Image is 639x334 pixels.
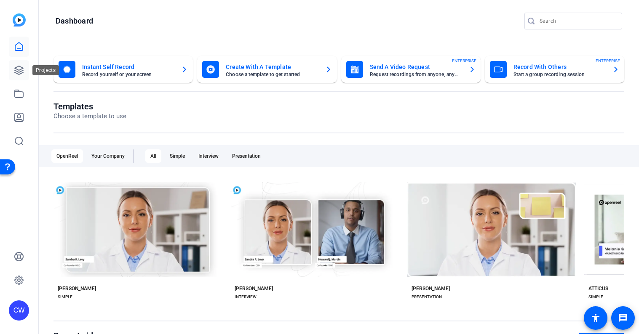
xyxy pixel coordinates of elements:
button: Create With A TemplateChoose a template to get started [197,56,337,83]
button: Instant Self RecordRecord yourself or your screen [53,56,193,83]
div: Presentation [227,149,266,163]
div: [PERSON_NAME] [58,285,96,292]
div: SIMPLE [588,294,603,300]
mat-card-title: Send A Video Request [370,62,462,72]
button: Send A Video RequestRequest recordings from anyone, anywhereENTERPRISE [341,56,481,83]
div: Simple [165,149,190,163]
div: All [145,149,161,163]
mat-card-title: Create With A Template [226,62,318,72]
div: Interview [193,149,224,163]
div: Projects [32,65,59,75]
input: Search [540,16,615,26]
h1: Templates [53,101,126,111]
div: Your Company [86,149,130,163]
mat-card-title: Instant Self Record [82,62,174,72]
div: INTERVIEW [235,294,257,300]
div: ATTICUS [588,285,608,292]
div: [PERSON_NAME] [235,285,273,292]
img: blue-gradient.svg [13,13,26,27]
mat-card-title: Record With Others [513,62,606,72]
h1: Dashboard [56,16,93,26]
span: ENTERPRISE [596,58,620,64]
div: PRESENTATION [412,294,442,300]
mat-card-subtitle: Choose a template to get started [226,72,318,77]
mat-card-subtitle: Record yourself or your screen [82,72,174,77]
mat-card-subtitle: Start a group recording session [513,72,606,77]
div: OpenReel [51,149,83,163]
div: SIMPLE [58,294,72,300]
span: ENTERPRISE [452,58,476,64]
mat-icon: accessibility [591,313,601,323]
div: CW [9,300,29,321]
div: [PERSON_NAME] [412,285,450,292]
p: Choose a template to use [53,111,126,121]
mat-icon: message [618,313,628,323]
mat-card-subtitle: Request recordings from anyone, anywhere [370,72,462,77]
button: Record With OthersStart a group recording sessionENTERPRISE [485,56,624,83]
